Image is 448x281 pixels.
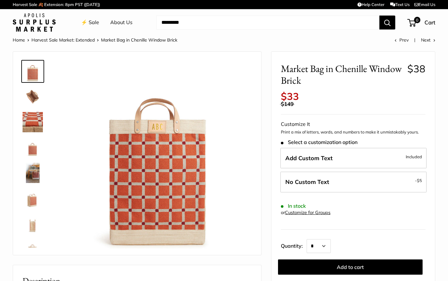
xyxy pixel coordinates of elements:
span: $33 [281,90,299,102]
span: Market Bag in Chenille Window Brick [281,63,403,86]
img: Apolis: Surplus Market [13,13,56,32]
label: Leave Blank [280,172,427,193]
label: Quantity: [281,237,307,253]
div: or [281,208,330,217]
a: 0 Cart [408,17,435,28]
nav: Breadcrumb [13,36,177,44]
a: Prev [395,37,409,43]
span: 0 [414,17,420,23]
span: Add Custom Text [285,154,333,162]
span: Included [406,153,422,160]
a: Text Us [390,2,410,7]
img: Market Bag in Chenille Window Brick [23,188,43,208]
a: Home [13,37,25,43]
input: Search... [156,16,379,29]
a: Market Bag in Chenille Window Brick [21,238,44,260]
a: ⚡️ Sale [81,18,99,27]
span: $38 [407,62,425,75]
p: Print a mix of letters, words, and numbers to make it unmistakably yours. [281,129,425,135]
span: $149 [281,101,294,107]
span: No Custom Text [285,178,329,186]
a: Market Bag in Chenille Window Brick [21,187,44,210]
a: Next [421,37,435,43]
img: Market Bag in Chenille Window Brick [23,163,43,183]
a: Market Bag in Chenille Window Brick [21,111,44,134]
img: Market Bag in Chenille Window Brick [23,239,43,259]
a: Harvest Sale Market: Extended [31,37,95,43]
a: Help Center [357,2,384,7]
img: Market Bag in Chenille Window Brick [23,61,43,82]
a: Market Bag in Chenille Window Brick [21,85,44,108]
button: Search [379,16,395,29]
img: Market Bag in Chenille Window Brick [23,137,43,158]
img: Market Bag in Chenille Window Brick [23,112,43,132]
span: Cart [424,19,435,26]
span: Market Bag in Chenille Window Brick [101,37,177,43]
div: Customize It [281,120,425,129]
span: In stock [281,203,306,209]
a: Market Bag in Chenille Window Brick [21,60,44,83]
a: About Us [110,18,132,27]
a: Market Bag in Chenille Window Brick [21,212,44,235]
img: Market Bag in Chenille Window Brick [64,61,252,249]
label: Add Custom Text [280,148,427,169]
span: Select a customization option [281,139,357,145]
button: Add to cart [278,259,423,275]
span: $5 [417,178,422,183]
a: Market Bag in Chenille Window Brick [21,161,44,184]
a: Email Us [414,2,435,7]
a: Market Bag in Chenille Window Brick [21,136,44,159]
a: Customize for Groups [285,210,330,215]
span: - [415,177,422,184]
img: Market Bag in Chenille Window Brick [23,87,43,107]
img: Market Bag in Chenille Window Brick [23,213,43,234]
